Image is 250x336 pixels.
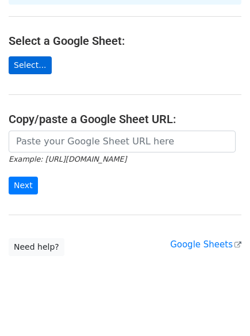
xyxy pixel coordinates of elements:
[193,281,250,336] iframe: Chat Widget
[9,155,126,163] small: Example: [URL][DOMAIN_NAME]
[170,239,241,250] a: Google Sheets
[9,56,52,74] a: Select...
[9,34,241,48] h4: Select a Google Sheet:
[9,112,241,126] h4: Copy/paste a Google Sheet URL:
[9,177,38,194] input: Next
[9,131,236,152] input: Paste your Google Sheet URL here
[9,238,64,256] a: Need help?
